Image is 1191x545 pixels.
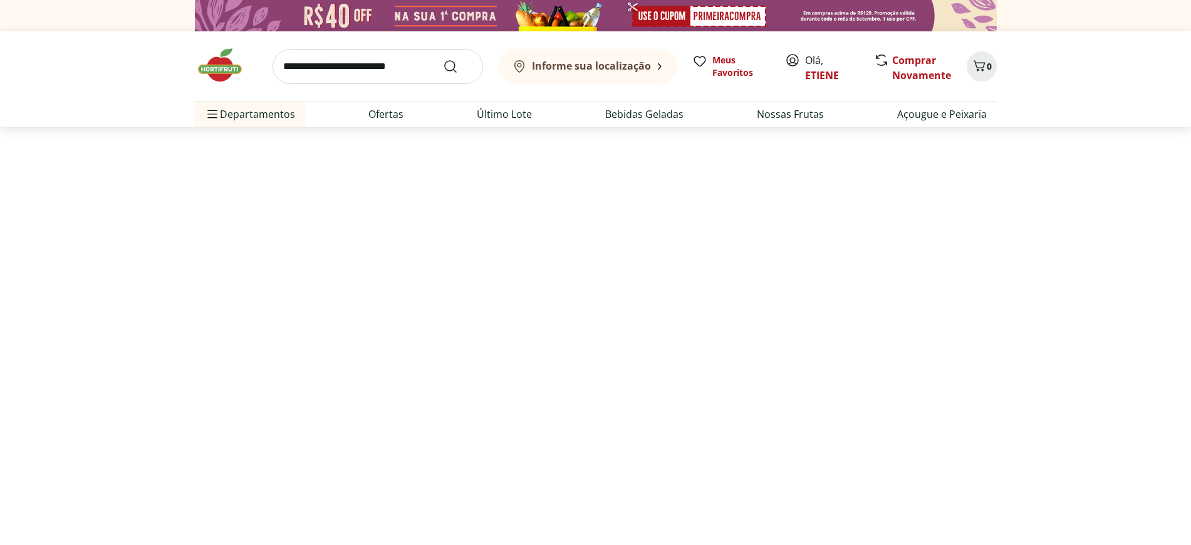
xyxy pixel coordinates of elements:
a: Último Lote [477,107,532,122]
a: ETIENE [805,68,839,82]
button: Carrinho [967,51,997,82]
span: Meus Favoritos [712,54,770,79]
a: Meus Favoritos [692,54,770,79]
button: Informe sua localização [498,49,677,84]
span: Departamentos [205,99,295,129]
button: Menu [205,99,220,129]
span: 0 [987,60,992,72]
a: Bebidas Geladas [605,107,684,122]
img: Hortifruti [195,46,257,84]
span: Olá, [805,53,861,83]
a: Ofertas [368,107,403,122]
a: Nossas Frutas [757,107,824,122]
a: Açougue e Peixaria [897,107,987,122]
button: Submit Search [443,59,473,74]
input: search [273,49,483,84]
b: Informe sua localização [532,59,651,73]
a: Comprar Novamente [892,53,951,82]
